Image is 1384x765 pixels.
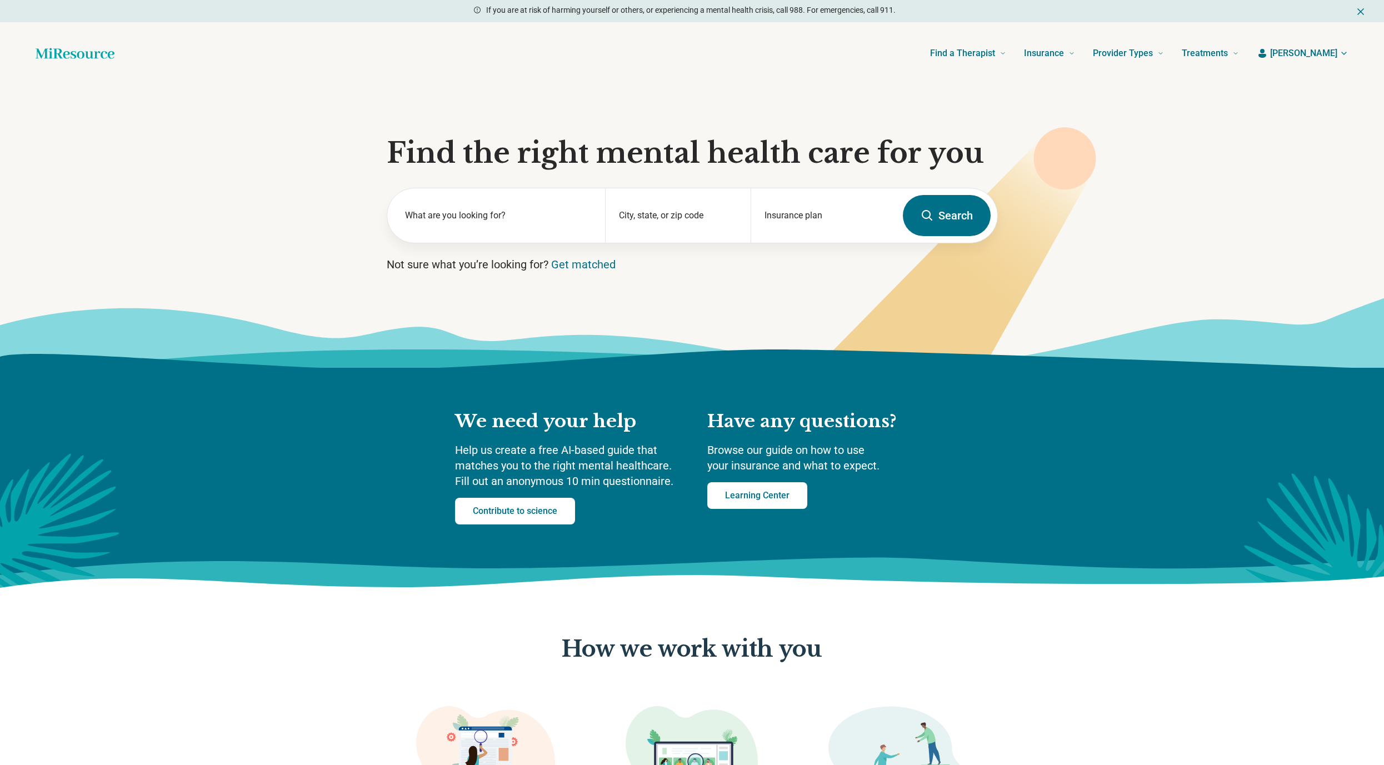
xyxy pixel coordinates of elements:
[562,637,822,662] p: How we work with you
[1024,31,1075,76] a: Insurance
[1093,31,1164,76] a: Provider Types
[903,195,991,236] button: Search
[1093,46,1153,61] span: Provider Types
[455,442,685,489] p: Help us create a free AI-based guide that matches you to the right mental healthcare. Fill out an...
[486,4,896,16] p: If you are at risk of harming yourself or others, or experiencing a mental health crisis, call 98...
[455,498,575,524] a: Contribute to science
[455,410,685,433] h2: We need your help
[707,410,930,433] h2: Have any questions?
[707,442,930,473] p: Browse our guide on how to use your insurance and what to expect.
[405,209,592,222] label: What are you looking for?
[387,137,998,170] h1: Find the right mental health care for you
[387,257,998,272] p: Not sure what you’re looking for?
[1257,47,1348,60] button: [PERSON_NAME]
[551,258,616,271] a: Get matched
[707,482,807,509] a: Learning Center
[1182,46,1228,61] span: Treatments
[1024,46,1064,61] span: Insurance
[1182,31,1239,76] a: Treatments
[36,42,114,64] a: Home page
[1355,4,1366,18] button: Dismiss
[1270,47,1337,60] span: [PERSON_NAME]
[930,31,1006,76] a: Find a Therapist
[930,46,995,61] span: Find a Therapist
